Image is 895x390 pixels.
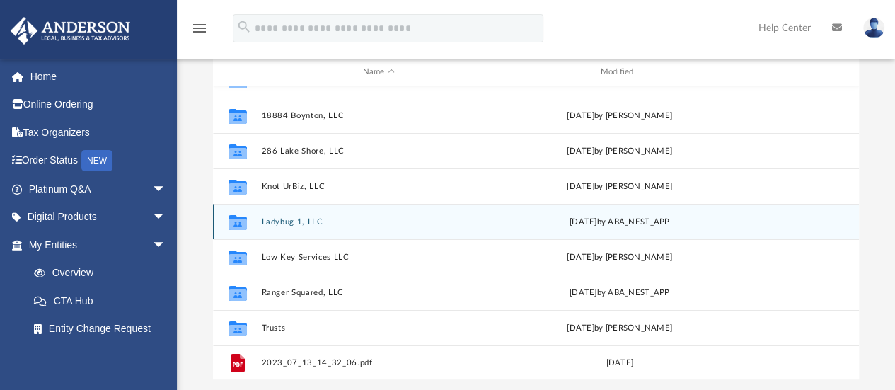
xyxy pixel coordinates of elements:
button: Ladybug 1, LLC [261,217,496,226]
a: Online Ordering [10,91,187,119]
a: Home [10,62,187,91]
button: 286 Lake Shore, LLC [261,147,496,156]
button: Low Key Services LLC [261,253,496,262]
a: Digital Productsarrow_drop_down [10,203,187,231]
span: arrow_drop_down [152,231,180,260]
div: NEW [81,150,112,171]
a: Overview [20,259,187,287]
div: [DATE] by [PERSON_NAME] [502,322,737,335]
div: [DATE] by ABA_NEST_APP [502,287,737,299]
div: [DATE] by [PERSON_NAME] [502,251,737,264]
div: id [743,66,842,79]
div: [DATE] by [PERSON_NAME] [502,110,737,122]
i: menu [191,20,208,37]
div: Modified [502,66,737,79]
div: [DATE] [502,357,737,369]
img: Anderson Advisors Platinum Portal [6,17,134,45]
a: menu [191,27,208,37]
a: My Entitiesarrow_drop_down [10,231,187,259]
button: 2023_07_13_14_32_06.pdf [261,359,496,368]
button: Ranger Squared, LLC [261,288,496,297]
img: User Pic [863,18,884,38]
a: Tax Organizers [10,118,187,147]
a: Platinum Q&Aarrow_drop_down [10,175,187,203]
button: 18884 Boynton, LLC [261,111,496,120]
div: [DATE] by ABA_NEST_APP [502,216,737,229]
a: CTA Hub [20,287,187,315]
i: search [236,19,252,35]
div: grid [213,86,859,380]
div: [DATE] by [PERSON_NAME] [502,145,737,158]
button: Knot UrBiz, LLC [261,182,496,191]
div: [DATE] by [PERSON_NAME] [502,180,737,193]
div: id [219,66,255,79]
div: Name [260,66,495,79]
span: arrow_drop_down [152,203,180,232]
button: Trusts [261,323,496,333]
a: Order StatusNEW [10,147,187,176]
span: arrow_drop_down [152,175,180,204]
a: Entity Change Request [20,315,187,343]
